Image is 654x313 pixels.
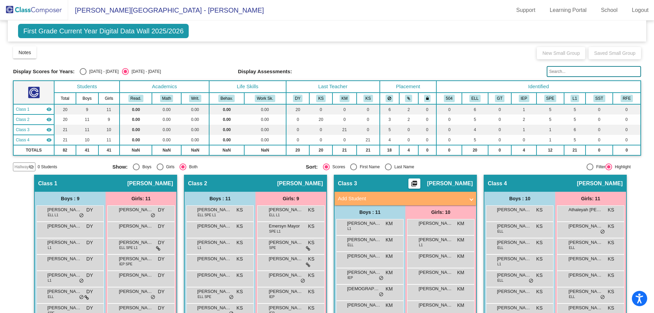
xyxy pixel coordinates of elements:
[536,114,564,125] td: 5
[497,239,531,246] span: [PERSON_NAME]
[436,145,462,155] td: 0
[613,135,640,145] td: 0
[308,255,314,263] span: KS
[286,93,310,104] th: Danielle Yacek
[427,180,473,187] span: [PERSON_NAME]
[244,135,286,145] td: 0.00
[309,145,332,155] td: 20
[547,66,641,77] input: Search...
[357,104,380,114] td: 0
[18,24,189,38] span: First Grade Current Year Digital Data Wall 2025/2026
[54,145,76,155] td: 82
[244,104,286,114] td: 0.00
[357,145,380,155] td: 21
[564,114,586,125] td: 5
[308,206,314,214] span: KS
[613,125,640,135] td: 0
[236,239,243,246] span: KS
[14,164,29,170] span: Hallway
[48,213,58,218] span: ELL L1
[76,145,98,155] td: 41
[511,93,536,104] th: Individualized Education Plan-Resource (or speech AND Resource)
[357,125,380,135] td: 0
[236,255,243,263] span: KS
[357,93,380,104] th: Kristina Stricker
[188,180,207,187] span: Class 2
[244,145,286,155] td: NaN
[47,255,81,262] span: [PERSON_NAME]
[112,163,301,170] mat-radio-group: Select an option
[152,135,181,145] td: 0.00
[334,192,476,205] mat-expansion-panel-header: Add Student
[399,135,418,145] td: 0
[35,192,106,205] div: Boys : 9
[511,114,536,125] td: 2
[119,245,138,250] span: ELL SPE L1
[593,95,605,102] button: SST
[46,117,52,122] mat-icon: visibility
[309,93,332,104] th: Katie Shafer
[269,206,303,213] span: [PERSON_NAME]
[87,68,119,75] div: [DATE] - [DATE]
[621,95,633,102] button: RFE
[462,114,488,125] td: 5
[269,213,280,218] span: ELL L1
[555,192,626,205] div: Girls: 11
[309,125,332,135] td: 0
[152,145,181,155] td: NaN
[436,125,462,135] td: 0
[347,236,381,243] span: [PERSON_NAME]
[16,127,29,133] span: Class 3
[286,104,310,114] td: 20
[209,81,286,93] th: Life Skills
[68,5,264,16] span: [PERSON_NAME][GEOGRAPHIC_DATA] - [PERSON_NAME]
[98,93,120,104] th: Girls
[418,145,437,155] td: 0
[269,239,303,246] span: [PERSON_NAME]
[613,104,640,114] td: 0
[46,127,52,132] mat-icon: visibility
[306,164,318,170] span: Sort:
[488,180,507,187] span: Class 4
[269,223,303,230] span: Emersyn Mayor
[338,195,465,203] mat-panel-title: Add Student
[198,213,216,218] span: ELL SPE L1
[511,5,541,16] a: Support
[181,104,209,114] td: 0.00
[419,269,453,276] span: [PERSON_NAME]
[408,178,420,189] button: Print Students Details
[436,81,640,93] th: Identified
[186,164,198,170] div: Both
[380,104,399,114] td: 6
[197,206,231,213] span: [PERSON_NAME]
[120,104,152,114] td: 0.00
[419,253,453,260] span: [PERSON_NAME]
[308,223,314,230] span: KS
[380,125,399,135] td: 5
[13,104,54,114] td: Danielle Yacek - No Class Name
[569,223,603,230] span: [PERSON_NAME]
[586,135,613,145] td: 0
[119,239,153,246] span: [PERSON_NAME] De [PERSON_NAME]
[347,269,381,276] span: [PERSON_NAME]
[488,104,512,114] td: 0
[197,223,231,230] span: [PERSON_NAME]
[244,114,286,125] td: 0.00
[218,95,235,102] button: Behav.
[462,104,488,114] td: 6
[120,81,209,93] th: Academics
[269,229,281,234] span: SPE L1
[181,125,209,135] td: 0.00
[286,114,310,125] td: 0
[338,180,357,187] span: Class 3
[436,114,462,125] td: 0
[347,242,354,248] span: ELL
[244,125,286,135] td: 0.00
[511,135,536,145] td: 0
[163,164,175,170] div: Girls
[76,135,98,145] td: 10
[386,220,393,227] span: KM
[119,223,153,230] span: [PERSON_NAME]
[181,135,209,145] td: 0.00
[386,269,393,276] span: KM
